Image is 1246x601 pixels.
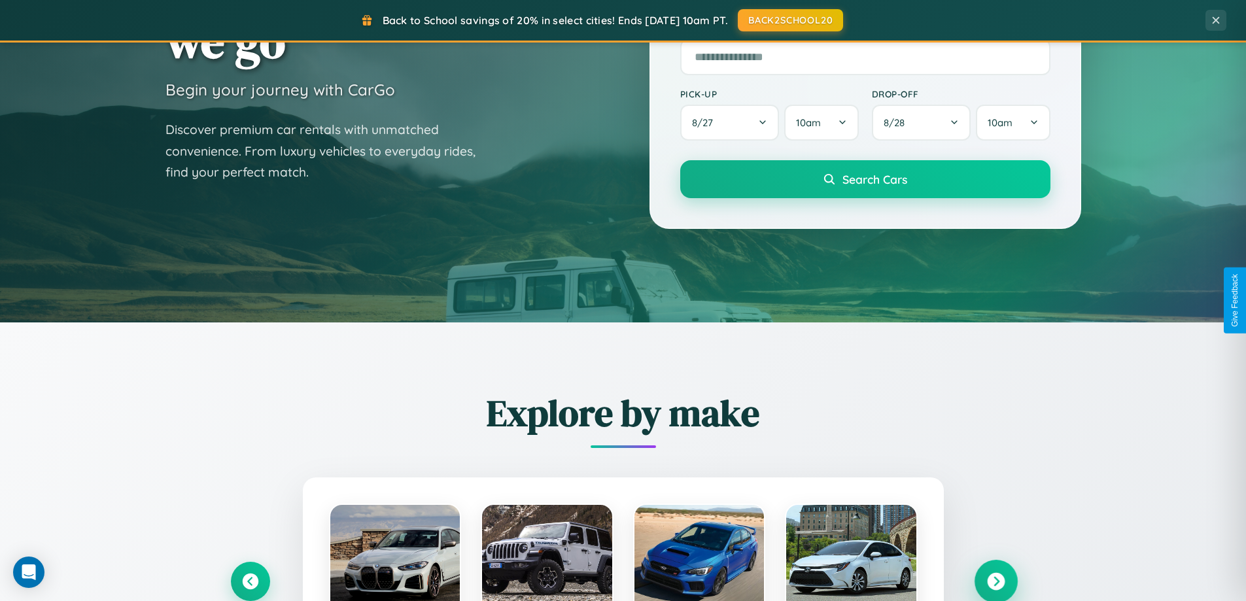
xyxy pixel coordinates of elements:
label: Drop-off [872,88,1050,99]
button: 10am [784,105,858,141]
span: 10am [988,116,1012,129]
label: Pick-up [680,88,859,99]
div: Give Feedback [1230,274,1239,327]
button: 10am [976,105,1050,141]
span: 8 / 27 [692,116,719,129]
span: 10am [796,116,821,129]
span: 8 / 28 [884,116,911,129]
h3: Begin your journey with CarGo [165,80,395,99]
button: 8/27 [680,105,780,141]
h2: Explore by make [231,388,1016,438]
button: BACK2SCHOOL20 [738,9,843,31]
span: Search Cars [842,172,907,186]
button: Search Cars [680,160,1050,198]
button: 8/28 [872,105,971,141]
p: Discover premium car rentals with unmatched convenience. From luxury vehicles to everyday rides, ... [165,119,493,183]
div: Open Intercom Messenger [13,557,44,588]
span: Back to School savings of 20% in select cities! Ends [DATE] 10am PT. [383,14,728,27]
